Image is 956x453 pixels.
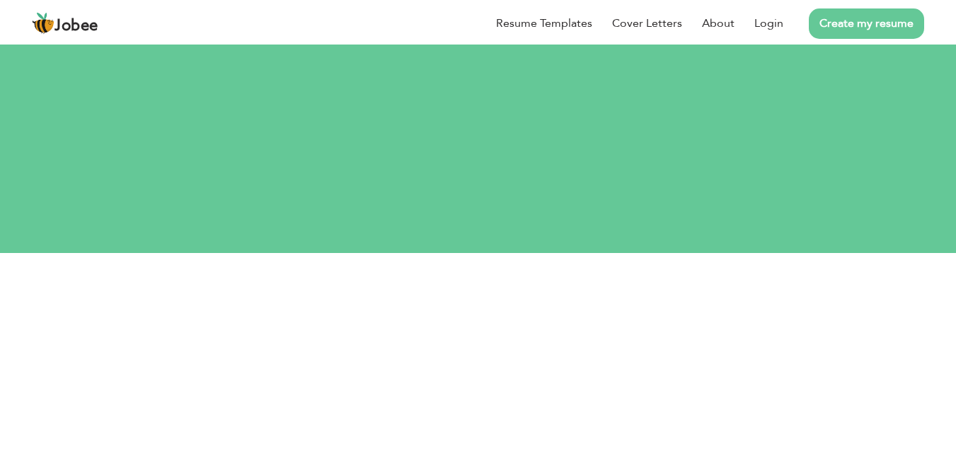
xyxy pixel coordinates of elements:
[702,15,735,32] a: About
[612,15,682,32] a: Cover Letters
[32,12,98,35] a: Jobee
[809,8,924,39] a: Create my resume
[32,12,54,35] img: jobee.io
[754,15,783,32] a: Login
[54,18,98,34] span: Jobee
[496,15,592,32] a: Resume Templates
